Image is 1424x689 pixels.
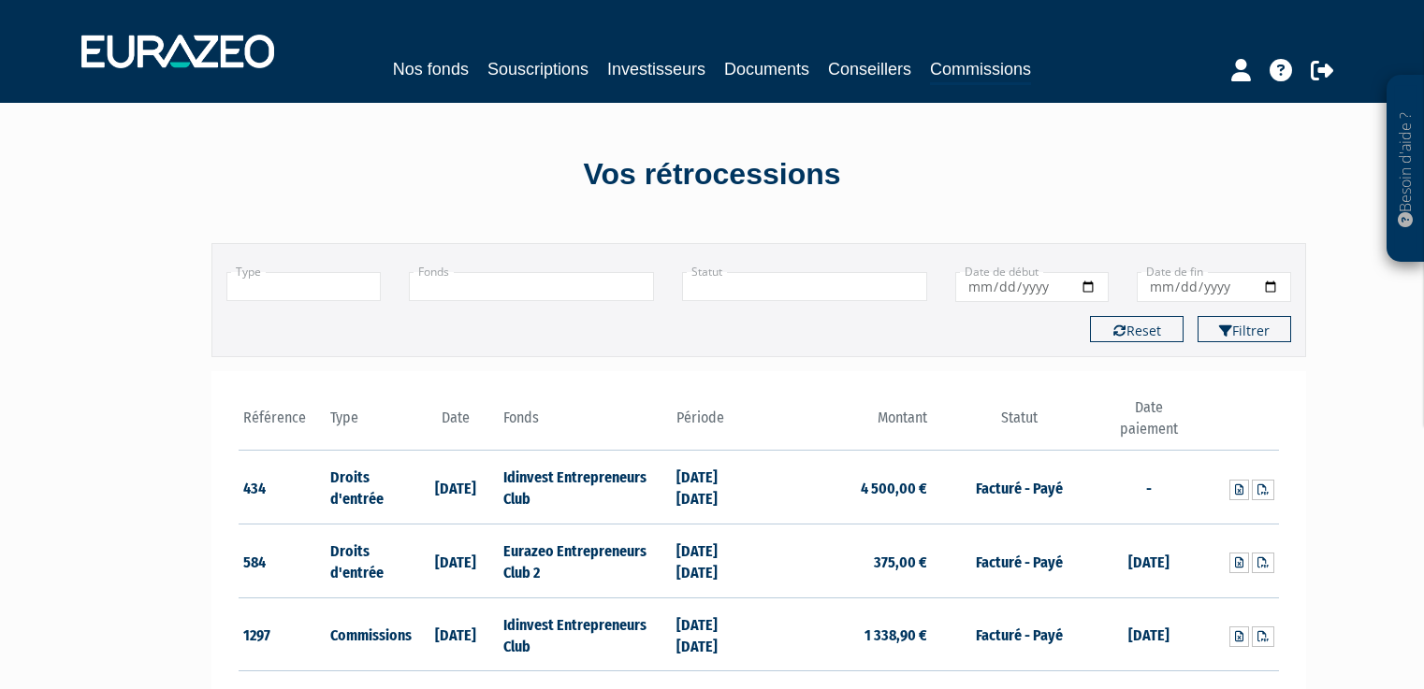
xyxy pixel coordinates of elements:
th: Date [412,397,499,451]
a: Souscriptions [487,56,588,82]
td: - [1106,451,1193,524]
td: 434 [239,451,326,524]
td: 375,00 € [759,524,932,598]
td: Idinvest Entrepreneurs Club [499,451,672,524]
a: Investisseurs [607,56,705,82]
p: Besoin d'aide ? [1395,85,1417,253]
button: Reset [1090,316,1184,342]
td: Idinvest Entrepreneurs Club [499,597,672,671]
td: Droits d'entrée [326,524,413,598]
td: Commissions [326,597,413,671]
td: [DATE] [412,597,499,671]
td: Eurazeo Entrepreneurs Club 2 [499,524,672,598]
a: Nos fonds [393,56,469,82]
a: Documents [724,56,809,82]
th: Fonds [499,397,672,451]
td: [DATE] [DATE] [672,597,759,671]
td: 1 338,90 € [759,597,932,671]
th: Type [326,397,413,451]
button: Filtrer [1198,316,1291,342]
td: 584 [239,524,326,598]
td: [DATE] [412,524,499,598]
th: Référence [239,397,326,451]
td: Facturé - Payé [932,597,1105,671]
th: Période [672,397,759,451]
th: Date paiement [1106,397,1193,451]
a: Conseillers [828,56,911,82]
td: [DATE] [1106,597,1193,671]
td: [DATE] [DATE] [672,524,759,598]
td: Facturé - Payé [932,451,1105,524]
th: Statut [932,397,1105,451]
td: Droits d'entrée [326,451,413,524]
td: [DATE] [1106,524,1193,598]
img: 1732889491-logotype_eurazeo_blanc_rvb.png [81,35,274,68]
a: Commissions [930,56,1031,85]
td: 4 500,00 € [759,451,932,524]
div: Vos rétrocessions [179,153,1245,196]
td: [DATE] [412,451,499,524]
td: Facturé - Payé [932,524,1105,598]
td: 1297 [239,597,326,671]
th: Montant [759,397,932,451]
td: [DATE] [DATE] [672,451,759,524]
